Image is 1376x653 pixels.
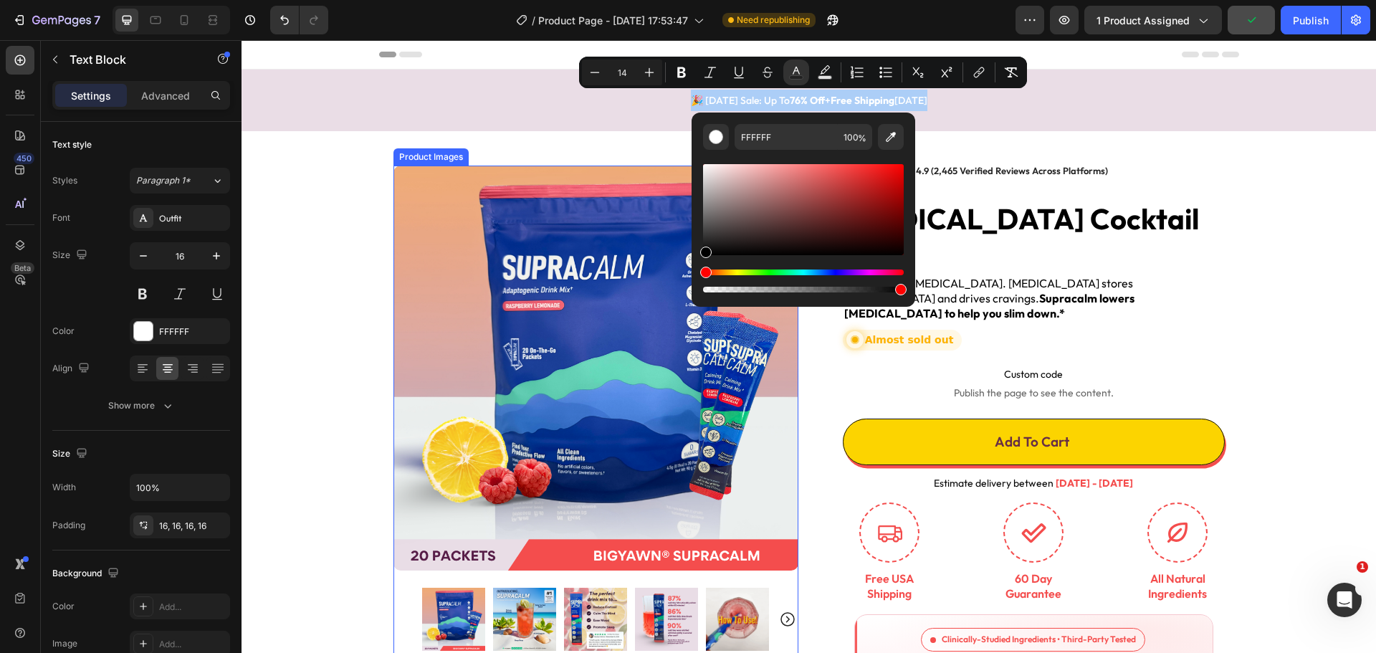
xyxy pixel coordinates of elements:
[1084,6,1222,34] button: 1 product assigned
[858,130,866,146] span: %
[603,236,982,280] p: Stress spikes [MEDICAL_DATA]. [MEDICAL_DATA] stores [MEDICAL_DATA] and drives cravings.
[891,531,982,561] p: All Natural Ingredients
[1293,13,1329,28] div: Publish
[52,637,77,650] div: Image
[52,246,90,265] div: Size
[52,600,75,613] div: Color
[679,588,904,611] div: Clinically-Studied Ingredients • Third-Party Tested
[136,174,191,187] span: Paragraph 1*
[603,251,893,280] strong: Supracalm lowers [MEDICAL_DATA] to help you slim down.*
[52,564,122,583] div: Background
[52,174,77,187] div: Styles
[52,519,85,532] div: Padding
[737,14,810,27] span: Need republishing
[449,54,686,67] span: 🎉 [DATE] sale: up to + [DATE]
[52,325,75,338] div: Color
[1281,6,1341,34] button: Publish
[52,444,90,464] div: Size
[603,146,982,158] p: BIGYAWN®
[537,571,555,588] button: Carousel Next Arrow
[71,88,111,103] p: Settings
[159,638,226,651] div: Add...
[601,378,983,425] button: Add To Cart
[52,211,70,224] div: Font
[159,212,226,225] div: Outfit
[141,88,190,103] p: Advanced
[11,262,34,274] div: Beta
[242,40,1376,653] iframe: Design area
[159,325,226,338] div: FFFFFF
[601,160,983,232] h1: [MEDICAL_DATA] Cocktail Mix*
[603,531,694,561] p: Free USA Shipping
[532,13,535,28] span: /
[270,6,328,34] div: Undo/Redo
[70,51,191,68] p: Text Block
[14,153,34,164] div: 450
[155,110,224,123] div: Product Images
[613,325,972,343] span: Custom code
[613,345,972,360] span: Publish the page to see the content.
[159,601,226,614] div: Add...
[130,475,229,500] input: Auto
[814,437,892,449] span: [DATE] - [DATE]
[623,294,712,305] span: Almost sold out
[159,520,226,533] div: 16, 16, 16, 16
[579,57,1027,88] div: Editor contextual toolbar
[703,270,904,275] div: Hue
[538,13,688,28] span: Product Page - [DATE] 17:53:47
[130,168,230,194] button: Paragraph 1*
[747,531,838,561] p: 60 Day Guarantee
[1327,583,1362,617] iframe: Intercom live chat
[52,481,76,494] div: Width
[735,124,838,150] input: E.g FFFFFF
[52,138,92,151] div: Text style
[108,399,175,413] div: Show more
[674,125,866,137] p: 4.9 (2,465 Verified Reviews Across Platforms)
[1357,561,1368,573] span: 1
[6,6,107,34] button: 7
[52,359,92,378] div: Align
[52,393,230,419] button: Show more
[692,437,812,449] span: Estimate delivery between
[94,11,100,29] p: 7
[1096,13,1190,28] span: 1 product assigned
[589,54,653,67] strong: free shipping
[753,393,828,411] div: Add To Cart
[548,54,583,67] strong: 76% off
